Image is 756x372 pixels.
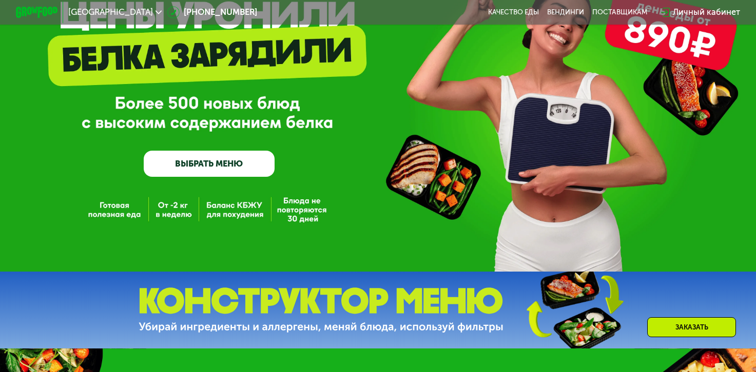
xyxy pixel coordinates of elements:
div: Заказать [647,317,736,337]
div: Личный кабинет [673,6,740,19]
a: Качество еды [488,8,539,16]
div: поставщикам [592,8,647,16]
a: [PHONE_NUMBER] [167,6,258,19]
span: [GEOGRAPHIC_DATA] [68,8,153,16]
a: ВЫБРАТЬ МЕНЮ [144,151,275,177]
a: Вендинги [547,8,584,16]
